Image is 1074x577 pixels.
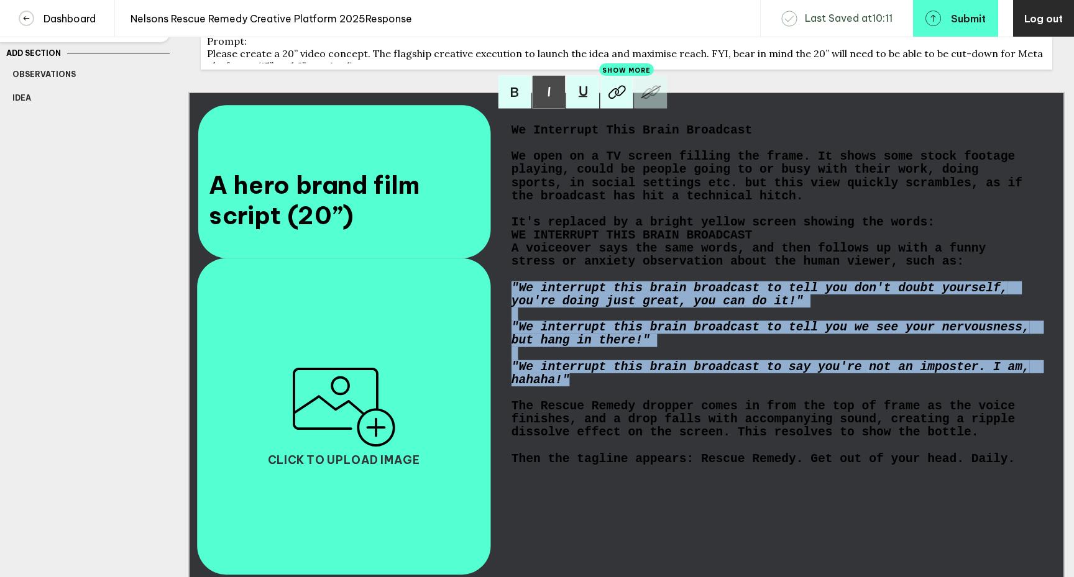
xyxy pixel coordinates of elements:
[532,76,565,109] img: italic-white.svg
[805,11,893,25] span: Last Saved at 10 : 11
[268,455,420,466] span: Click to upload image
[512,229,753,242] span: WE INTERRUPT THIS BRAIN BROADCAST
[207,35,1046,84] div: Prompt: Please create a 20” video concept. The flagship creative execution to launch the idea and...
[512,242,993,268] span: A voiceover says the same words, and then follows up with a funny stress or anxiety observation a...
[951,14,986,24] span: Submit
[512,360,1037,386] span: "We interrupt this brain broadcast to say you're not an imposter. I am, hahaha!"
[209,170,420,231] span: A hero brand film script (20”)
[512,321,1037,347] span: "We interrupt this brain broadcast to tell you we see your nervousness, but hang in there!"
[6,48,61,58] span: Add Section
[602,66,651,75] span: Show More
[512,216,935,229] span: It's replaced by a bright yellow screen showing the words:
[268,368,420,466] button: Click to upload image
[512,452,1016,465] span: Then the tagline appears: Rescue Remedy. Get out of your head. Daily.
[1024,12,1063,25] span: Log out
[121,12,412,25] h4: Nelsons Rescue Remedy Creative Platform 2025 Response
[512,150,1030,203] span: We open on a TV screen filling the frame. It shows some stock footage playing, could be people go...
[512,281,1016,307] span: "We interrupt this brain broadcast to tell you don't doubt yourself, you're doing just great, you...
[512,400,1022,439] span: The Rescue Remedy dropper comes in from the top of frame as the voice finishes, and a drop falls ...
[34,12,96,25] h4: Dashboard
[291,368,397,447] img: Upload
[512,124,753,137] span: We Interrupt This Brain Broadcast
